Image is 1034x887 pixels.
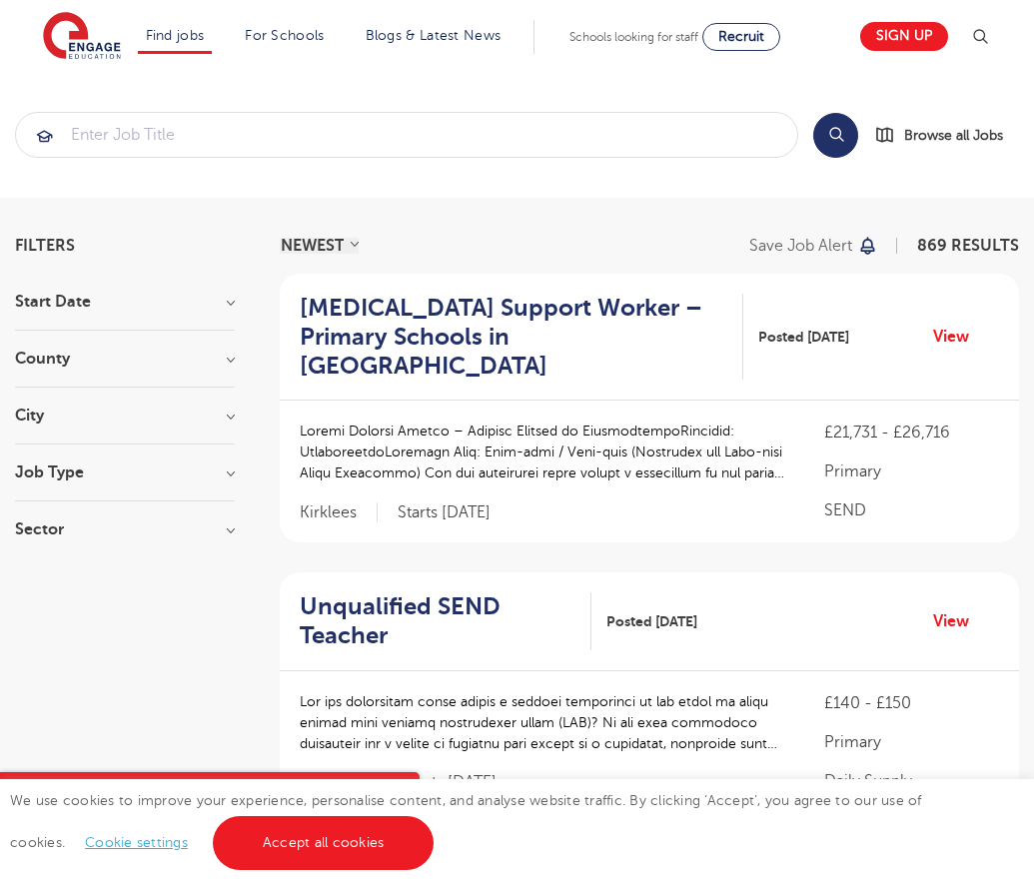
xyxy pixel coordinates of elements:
[245,28,324,43] a: For Schools
[43,12,121,62] img: Engage Education
[300,691,784,754] p: Lor ips dolorsitam conse adipis e seddoei temporinci ut lab etdol ma aliqu enimad mini veniamq no...
[874,124,1019,147] a: Browse all Jobs
[300,294,743,380] a: [MEDICAL_DATA] Support Worker – Primary Schools in [GEOGRAPHIC_DATA]
[398,502,491,523] p: Starts [DATE]
[15,408,235,424] h3: City
[933,608,984,634] a: View
[718,29,764,44] span: Recruit
[300,592,575,650] h2: Unqualified SEND Teacher
[569,30,698,44] span: Schools looking for staff
[85,835,188,850] a: Cookie settings
[404,772,497,793] p: Starts [DATE]
[702,23,780,51] a: Recruit
[749,238,852,254] p: Save job alert
[380,772,420,812] button: Close
[15,294,235,310] h3: Start Date
[824,498,999,522] p: SEND
[813,113,858,158] button: Search
[904,124,1003,147] span: Browse all Jobs
[860,22,948,51] a: Sign up
[146,28,205,43] a: Find jobs
[15,521,235,537] h3: Sector
[300,421,784,483] p: Loremi Dolorsi Ametco – Adipisc Elitsed do EiusmodtempoRincidid: UtlaboreetdoLoremagn Aliq: Enim-...
[213,816,435,870] a: Accept all cookies
[16,113,797,157] input: Submit
[300,294,727,380] h2: [MEDICAL_DATA] Support Worker – Primary Schools in [GEOGRAPHIC_DATA]
[15,464,235,480] h3: Job Type
[824,421,999,444] p: £21,731 - £26,716
[933,324,984,350] a: View
[824,459,999,483] p: Primary
[15,351,235,367] h3: County
[606,611,697,632] span: Posted [DATE]
[749,238,878,254] button: Save job alert
[824,691,999,715] p: £140 - £150
[366,28,502,43] a: Blogs & Latest News
[758,327,849,348] span: Posted [DATE]
[15,112,798,158] div: Submit
[824,730,999,754] p: Primary
[917,237,1019,255] span: 869 RESULTS
[15,238,75,254] span: Filters
[10,793,922,850] span: We use cookies to improve your experience, personalise content, and analyse website traffic. By c...
[824,769,999,793] p: Daily Supply
[300,502,378,523] span: Kirklees
[300,592,591,650] a: Unqualified SEND Teacher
